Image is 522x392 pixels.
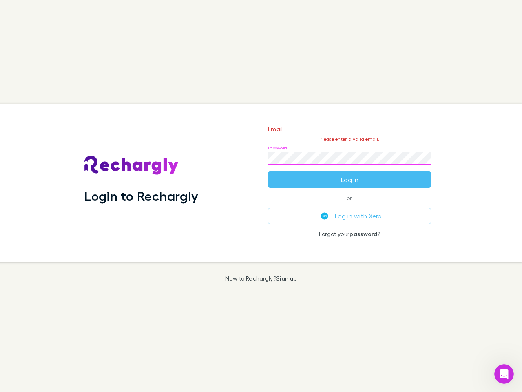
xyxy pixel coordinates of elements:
[494,364,514,384] iframe: Intercom live chat
[268,136,431,142] p: Please enter a valid email.
[268,208,431,224] button: Log in with Xero
[268,145,287,151] label: Password
[84,188,198,204] h1: Login to Rechargly
[84,156,179,175] img: Rechargly's Logo
[321,212,328,220] img: Xero's logo
[268,171,431,188] button: Log in
[225,275,297,282] p: New to Rechargly?
[276,275,297,282] a: Sign up
[349,230,377,237] a: password
[268,231,431,237] p: Forgot your ?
